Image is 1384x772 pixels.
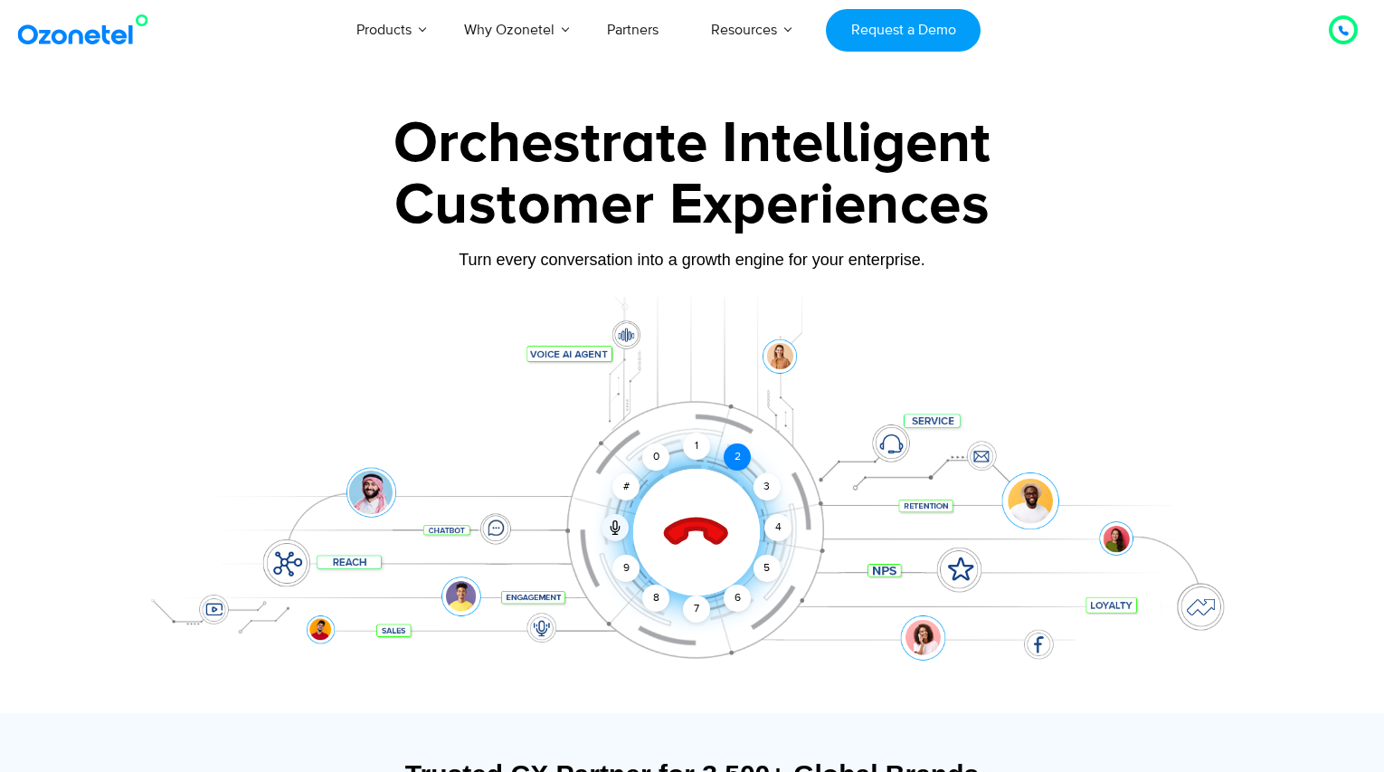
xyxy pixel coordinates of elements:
div: 6 [724,585,751,612]
div: 3 [754,473,781,500]
div: 2 [724,443,751,471]
div: 1 [683,433,710,460]
a: Request a Demo [826,9,981,52]
div: 0 [642,443,669,471]
div: # [612,473,640,500]
div: 4 [764,514,792,541]
div: 5 [754,555,781,582]
div: 9 [612,555,640,582]
div: Turn every conversation into a growth engine for your enterprise. [127,250,1257,270]
div: 7 [683,596,710,623]
div: Customer Experiences [127,162,1257,249]
div: 8 [642,585,669,612]
div: Orchestrate Intelligent [127,115,1257,173]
